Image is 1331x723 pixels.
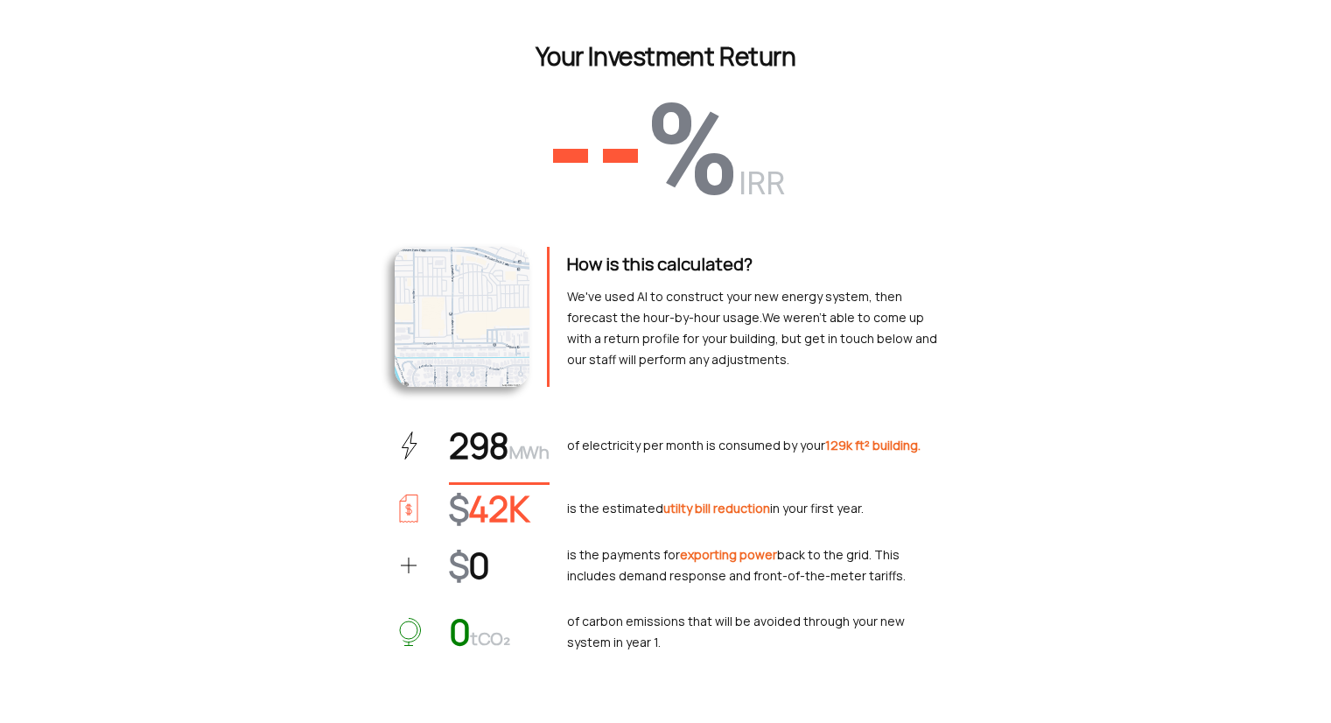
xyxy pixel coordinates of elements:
span: $ [449,484,468,532]
span: -- [546,77,646,225]
strong: exporting power [680,546,777,563]
label: How is this calculated? [567,251,937,277]
span: 298 [449,421,509,469]
p: is the payments for back to the grid. This includes demand response and front-of-the-meter tariffs. [567,544,937,586]
span: 0 [449,607,470,656]
img: staticmap [395,247,529,387]
p: We've used AI to construct your new energy system, then forecast the hour-by-hour usage. We weren... [567,286,937,370]
span: 0 [468,541,489,589]
span: tCO₂ [470,627,510,650]
span: IRR [739,165,785,202]
p: is the estimated in your first year. [567,498,937,519]
span: % [646,77,739,225]
strong: utilty bill reduction [663,500,770,516]
h2: Your Investment Return [536,35,796,77]
p: of carbon emissions that will be avoided through your new system in year 1. [567,611,937,653]
span: $ [449,541,468,589]
strong: 129k ft² building . [825,437,921,453]
p: of electricity per month is consumed by your [567,435,937,456]
span: MWh [509,440,550,464]
span: 42K [468,484,529,532]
